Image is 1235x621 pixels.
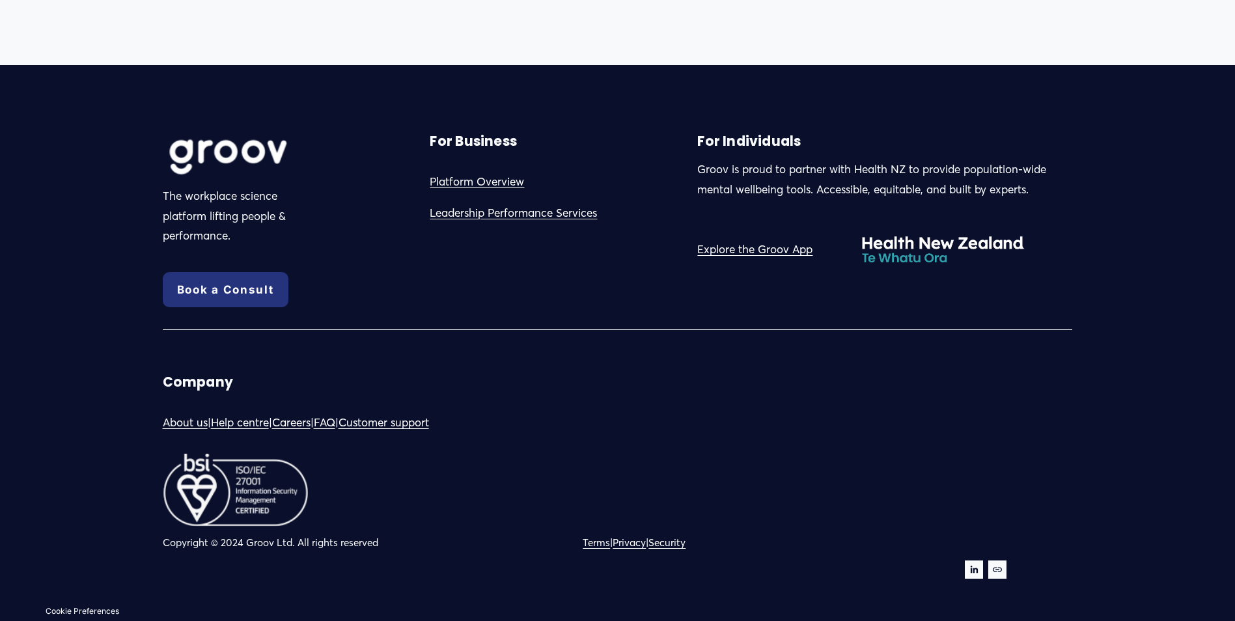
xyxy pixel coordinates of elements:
strong: Company [163,373,233,391]
a: URL [988,560,1006,579]
p: Copyright © 2024 Groov Ltd. All rights reserved [163,534,614,552]
a: LinkedIn [965,560,983,579]
a: Customer support [339,413,429,433]
a: Careers [272,413,311,433]
a: Platform Overview [430,172,524,192]
a: Terms [583,534,610,552]
p: | | [583,534,881,552]
p: Groov is proud to partner with Health NZ to provide population-wide mental wellbeing tools. Acces... [697,159,1072,199]
button: Cookie Preferences [46,606,119,616]
section: Manage previously selected cookie options [39,601,126,621]
a: Explore the Groov App [697,240,812,260]
p: The workplace science platform lifting people & performance. [163,186,309,246]
a: Security [648,534,686,552]
a: Leadership Performance Services [430,203,597,223]
a: Privacy [613,534,646,552]
p: | | | | [163,413,614,433]
strong: For Business [430,132,516,150]
a: Help centre [211,413,269,433]
a: FAQ [314,413,335,433]
a: About us [163,413,208,433]
a: Book a Consult [163,272,288,307]
strong: For Individuals [697,132,801,150]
